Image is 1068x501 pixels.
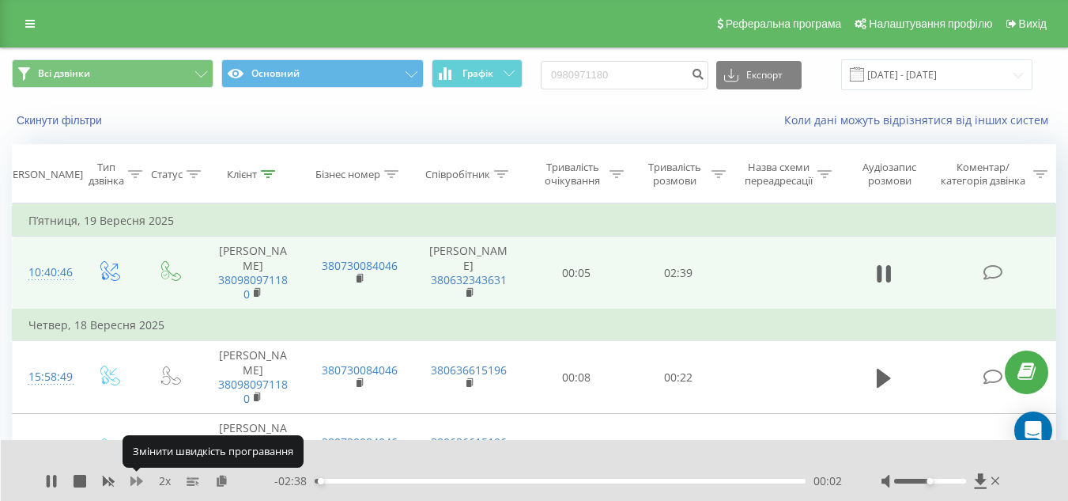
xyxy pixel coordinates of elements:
button: Всі дзвінки [12,59,213,88]
div: Аудіозапис розмови [850,161,930,188]
span: Всі дзвінки [38,67,90,80]
button: Основний [221,59,423,88]
td: Четвер, 18 Вересня 2025 [13,309,1056,341]
td: 00:22 [628,341,730,414]
a: 380730084046 [322,258,398,273]
span: Реферальна програма [726,17,842,30]
div: 15:58:49 [28,362,62,393]
div: Open Intercom Messenger [1014,412,1052,450]
a: 380730084046 [322,362,398,378]
div: Тривалість розмови [642,161,708,188]
div: Змінити швидкість програвання [123,435,304,467]
td: [PERSON_NAME] [412,237,526,309]
a: 380980971180 [218,272,288,302]
a: 380730084046 [322,435,398,450]
button: Графік [432,59,523,88]
td: 00:08 [526,341,628,414]
button: Скинути фільтри [12,113,110,127]
div: 10:40:46 [28,257,62,288]
div: Тривалість очікування [540,161,606,188]
div: Коментар/категорія дзвінка [937,161,1029,188]
div: Назва схеми переадресації [744,161,813,188]
td: 00:09 [526,414,628,487]
div: Співробітник [425,168,490,181]
button: Експорт [716,61,802,89]
div: Бізнес номер [315,168,380,181]
td: [PERSON_NAME] [200,414,306,487]
a: 380980971180 [218,377,288,406]
span: 2 x [159,473,171,489]
span: Налаштування профілю [869,17,992,30]
div: Клієнт [227,168,257,181]
span: Вихід [1019,17,1047,30]
div: Тип дзвінка [89,161,124,188]
td: [PERSON_NAME] [200,341,306,414]
a: Коли дані можуть відрізнятися вiд інших систем [784,112,1056,127]
a: 380636615196 [431,362,507,378]
td: [PERSON_NAME] [200,237,306,309]
span: Графік [462,68,493,79]
div: Статус [151,168,183,181]
div: Accessibility label [318,478,324,484]
td: 00:05 [526,237,628,309]
span: - 02:38 [274,473,315,489]
a: 380636615196 [431,435,507,450]
td: 02:39 [628,237,730,309]
a: 380632343631 [431,272,507,287]
td: 03:41 [628,414,730,487]
div: 15:53:41 [28,435,62,465]
td: П’ятниця, 19 Вересня 2025 [13,205,1056,237]
span: 00:02 [813,473,842,489]
div: Accessibility label [926,478,933,484]
input: Пошук за номером [541,61,708,89]
div: [PERSON_NAME] [3,168,83,181]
